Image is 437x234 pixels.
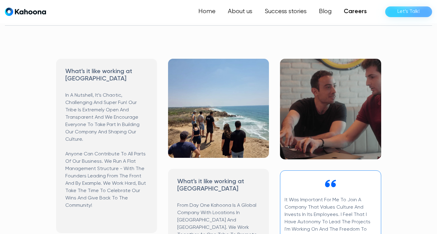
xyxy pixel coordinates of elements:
[313,6,338,18] a: Blog
[385,6,432,17] a: Let’s Talk!
[192,6,222,18] a: Home
[338,6,373,18] a: Careers
[259,6,313,18] a: Success stories
[65,68,148,83] h3: What’s it like working at [GEOGRAPHIC_DATA]
[177,178,260,193] h3: What’s it like working at [GEOGRAPHIC_DATA]
[65,92,148,209] p: In a nutshell, it’s chaotic, challenging and super fun! Our tribe is extremely open and transpare...
[222,6,259,18] a: About us
[5,7,46,16] a: home
[397,7,420,17] div: Let’s Talk!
